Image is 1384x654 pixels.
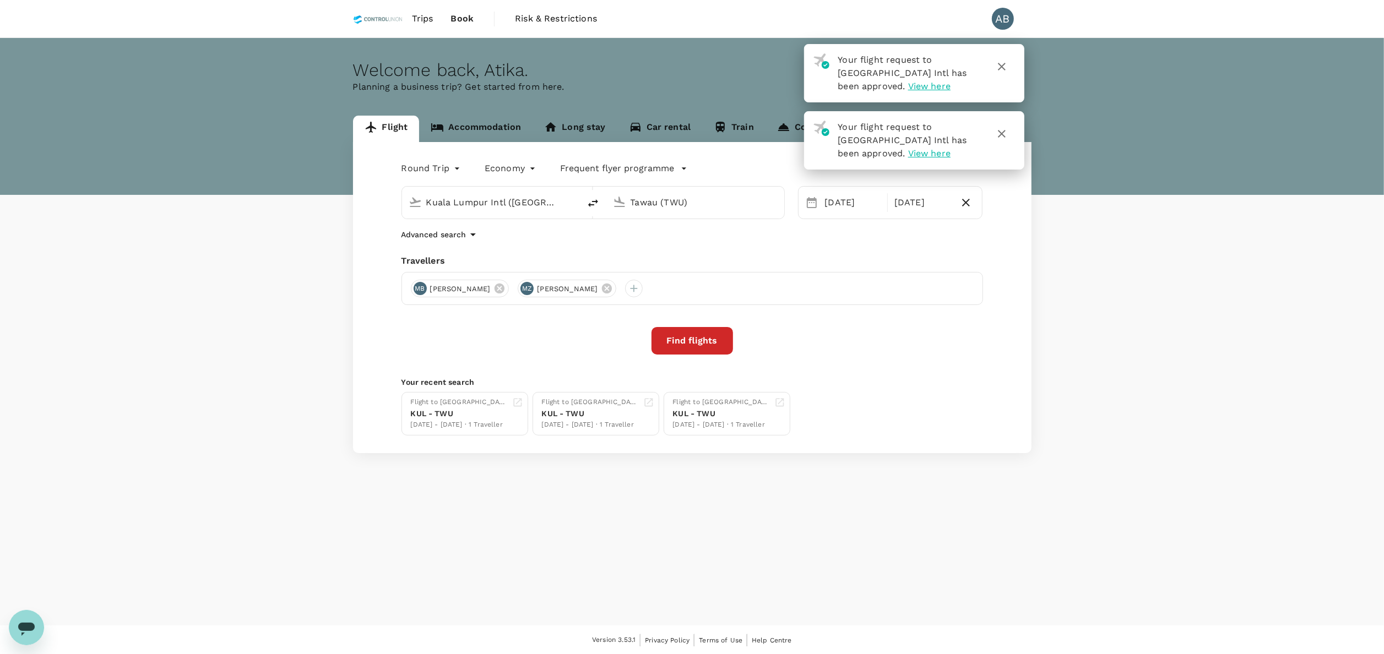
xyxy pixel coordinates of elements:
div: [DATE] - [DATE] · 1 Traveller [411,419,508,430]
div: Flight to [GEOGRAPHIC_DATA] [411,397,508,408]
div: Flight to [GEOGRAPHIC_DATA] [673,397,770,408]
span: Risk & Restrictions [515,12,597,25]
button: Find flights [652,327,733,355]
a: Accommodation [419,116,533,142]
span: Book [451,12,474,25]
span: View here [908,148,951,159]
a: Terms of Use [699,634,742,646]
a: Train [702,116,766,142]
div: [DATE] - [DATE] · 1 Traveller [673,419,770,430]
a: Concierge [766,116,850,142]
img: Control Union Malaysia Sdn. Bhd. [353,7,403,31]
div: MZ [520,282,534,295]
img: flight-approved [813,53,829,69]
span: [PERSON_NAME] [424,284,497,295]
a: Help Centre [752,634,792,646]
div: KUL - TWU [542,408,639,419]
p: Planning a business trip? Get started from here. [353,80,1032,94]
span: Help Centre [752,636,792,644]
div: [DATE] - [DATE] · 1 Traveller [542,419,639,430]
a: Flight [353,116,420,142]
div: MB [414,282,427,295]
div: Travellers [401,254,983,268]
p: Your recent search [401,377,983,388]
div: Welcome back , Atika . [353,60,1032,80]
p: Frequent flyer programme [560,162,674,175]
span: Trips [412,12,433,25]
span: View here [908,81,951,91]
div: Flight to [GEOGRAPHIC_DATA] [542,397,639,408]
div: KUL - TWU [411,408,508,419]
img: flight-approved [813,121,829,136]
a: Privacy Policy [645,634,690,646]
div: [DATE] [890,192,954,214]
div: AB [992,8,1014,30]
div: KUL - TWU [673,408,770,419]
input: Depart from [426,194,557,211]
input: Going to [631,194,761,211]
button: Advanced search [401,228,480,241]
div: [DATE] [821,192,885,214]
div: Round Trip [401,160,463,177]
div: Economy [485,160,538,177]
button: Frequent flyer programme [560,162,687,175]
iframe: Button to launch messaging window [9,610,44,645]
a: Car rental [617,116,703,142]
button: delete [580,190,606,216]
span: Your flight request to [GEOGRAPHIC_DATA] Intl has been approved. [838,54,967,91]
a: Long stay [533,116,617,142]
div: MB[PERSON_NAME] [411,280,509,297]
span: Terms of Use [699,636,742,644]
button: Open [777,201,779,203]
div: MZ[PERSON_NAME] [518,280,616,297]
span: Privacy Policy [645,636,690,644]
span: [PERSON_NAME] [530,284,604,295]
button: Open [572,201,574,203]
p: Advanced search [401,229,466,240]
span: Version 3.53.1 [592,635,636,646]
span: Your flight request to [GEOGRAPHIC_DATA] Intl has been approved. [838,122,967,159]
